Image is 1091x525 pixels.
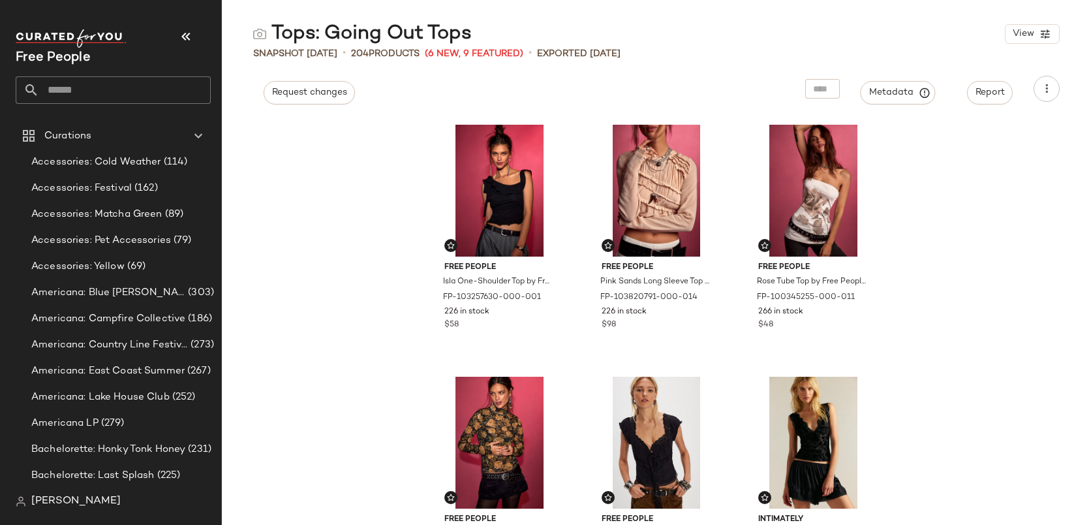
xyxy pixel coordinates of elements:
[185,364,211,379] span: (267)
[99,416,125,431] span: (279)
[132,181,158,196] span: (162)
[125,259,146,274] span: (69)
[602,262,712,274] span: Free People
[31,311,185,326] span: Americana: Campfire Collective
[171,233,192,248] span: (79)
[351,49,369,59] span: 204
[31,338,188,353] span: Americana: Country Line Festival
[31,259,125,274] span: Accessories: Yellow
[31,390,170,405] span: Americana: Lake House Club
[343,46,346,61] span: •
[861,81,936,104] button: Metadata
[253,27,266,40] img: svg%3e
[16,496,26,507] img: svg%3e
[271,87,347,98] span: Request changes
[31,181,132,196] span: Accessories: Festival
[31,468,155,483] span: Bachelorette: Last Splash
[31,364,185,379] span: Americana: East Coast Summer
[1005,24,1060,44] button: View
[537,47,621,61] p: Exported [DATE]
[155,468,181,483] span: (225)
[761,242,769,249] img: svg%3e
[31,155,161,170] span: Accessories: Cold Weather
[600,292,698,304] span: FP-103820791-000-014
[162,207,184,222] span: (89)
[185,311,212,326] span: (186)
[31,285,185,300] span: Americana: Blue [PERSON_NAME] Baby
[31,233,171,248] span: Accessories: Pet Accessories
[757,276,867,288] span: Rose Tube Top by Free People in White, Size: L
[447,494,455,501] img: svg%3e
[1012,29,1034,39] span: View
[434,125,565,257] img: 103257630_001_0
[444,306,489,318] span: 226 in stock
[748,377,879,509] img: 103154571_001_a
[434,377,565,509] img: 101728848_001_0
[975,87,1005,98] span: Report
[748,125,879,257] img: 100345255_011_0
[170,390,196,405] span: (252)
[253,21,472,47] div: Tops: Going Out Tops
[447,242,455,249] img: svg%3e
[761,494,769,501] img: svg%3e
[967,81,1013,104] button: Report
[591,377,722,509] img: 103365649_001_a
[161,155,188,170] span: (114)
[44,129,91,144] span: Curations
[185,285,214,300] span: (303)
[425,47,523,61] span: (6 New, 9 Featured)
[602,319,616,331] span: $98
[604,242,612,249] img: svg%3e
[444,319,459,331] span: $58
[758,319,773,331] span: $48
[757,292,855,304] span: FP-100345255-000-011
[444,262,555,274] span: Free People
[264,81,355,104] button: Request changes
[31,207,162,222] span: Accessories: Matcha Green
[758,262,868,274] span: Free People
[602,306,647,318] span: 226 in stock
[16,51,91,65] span: Current Company Name
[443,276,553,288] span: Isla One-Shoulder Top by Free People in Black, Size: M
[31,494,121,509] span: [PERSON_NAME]
[591,125,722,257] img: 103820791_014_0
[253,47,337,61] span: Snapshot [DATE]
[185,442,211,457] span: (231)
[868,87,928,99] span: Metadata
[529,46,532,61] span: •
[443,292,541,304] span: FP-103257630-000-001
[31,442,185,457] span: Bachelorette: Honky Tonk Honey
[31,416,99,431] span: Americana LP
[600,276,711,288] span: Pink Sands Long Sleeve Top by Free People in Tan, Size: M
[16,29,127,48] img: cfy_white_logo.C9jOOHJF.svg
[758,306,803,318] span: 266 in stock
[351,47,420,61] div: Products
[188,338,214,353] span: (273)
[604,494,612,501] img: svg%3e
